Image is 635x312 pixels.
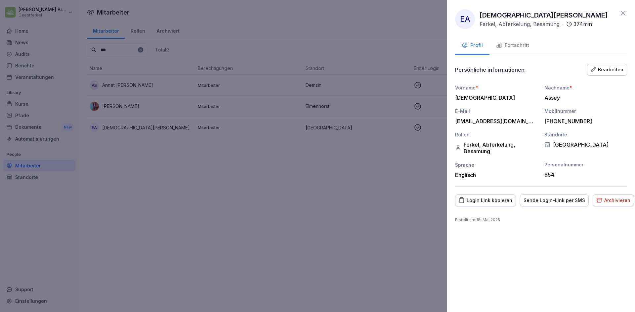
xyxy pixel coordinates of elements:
div: Rollen [455,131,538,138]
div: Assey [544,94,624,101]
button: Profil [455,37,489,55]
div: Mobilnummer [544,108,627,115]
div: [PHONE_NUMBER] [544,118,624,124]
p: Erstellt am : 18. Mai 2025 [455,217,627,223]
button: Archivieren [593,194,634,206]
button: Fortschritt [489,37,536,55]
div: Standorte [544,131,627,138]
div: Login Link kopieren [459,197,512,204]
button: Login Link kopieren [455,194,516,206]
div: Personalnummer [544,161,627,168]
p: Persönliche informationen [455,66,525,73]
div: EA [455,9,475,29]
div: [GEOGRAPHIC_DATA] [544,141,627,148]
p: 374 min [573,20,592,28]
p: Ferkel, Abferkelung, Besamung [480,20,560,28]
div: Bearbeiten [591,66,623,73]
div: Nachname [544,84,627,91]
div: 954 [544,171,624,178]
div: · [480,20,592,28]
div: Profil [462,42,483,49]
div: Fortschritt [496,42,529,49]
div: Sende Login-Link per SMS [524,197,585,204]
div: Englisch [455,172,538,178]
div: Vorname [455,84,538,91]
div: Sprache [455,161,538,168]
div: [DEMOGRAPHIC_DATA] [455,94,534,101]
div: Ferkel, Abferkelung, Besamung [455,141,538,155]
button: Sende Login-Link per SMS [520,194,589,206]
div: [EMAIL_ADDRESS][DOMAIN_NAME] [455,118,534,124]
div: Archivieren [596,197,630,204]
button: Bearbeiten [587,64,627,76]
div: E-Mail [455,108,538,115]
p: [DEMOGRAPHIC_DATA][PERSON_NAME] [480,10,608,20]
